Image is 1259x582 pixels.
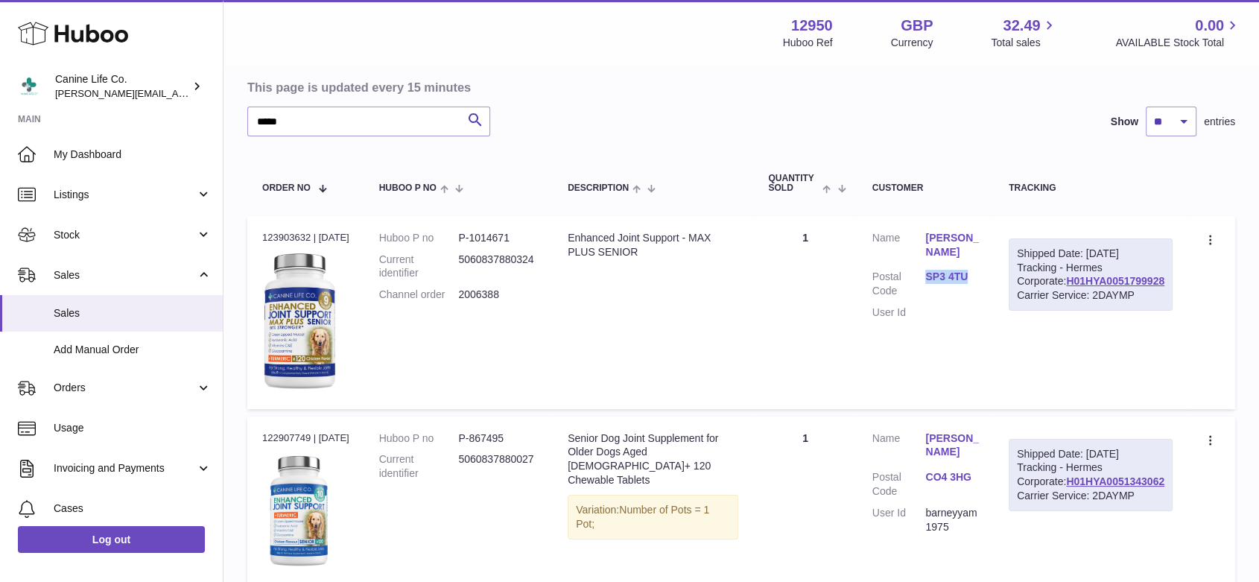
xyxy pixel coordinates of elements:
[768,174,819,193] span: Quantity Sold
[379,253,459,281] dt: Current identifier
[262,431,349,445] div: 122907749 | [DATE]
[576,504,709,530] span: Number of Pots = 1 Pot;
[1195,16,1224,36] span: 0.00
[1009,439,1173,512] div: Tracking - Hermes Corporate:
[1115,16,1241,50] a: 0.00 AVAILABLE Stock Total
[262,449,337,569] img: bottle_senior-blue-500px.png
[872,306,926,320] dt: User Id
[872,431,926,464] dt: Name
[1017,247,1164,261] div: Shipped Date: [DATE]
[54,502,212,516] span: Cases
[1017,447,1164,461] div: Shipped Date: [DATE]
[753,216,857,409] td: 1
[872,231,926,263] dt: Name
[901,16,933,36] strong: GBP
[1066,475,1164,487] a: H01HYA0051343062
[55,72,189,101] div: Canine Life Co.
[379,231,459,245] dt: Huboo P no
[1017,489,1164,503] div: Carrier Service: 2DAYMP
[379,288,459,302] dt: Channel order
[891,36,933,50] div: Currency
[54,228,196,242] span: Stock
[872,183,979,193] div: Customer
[54,421,212,435] span: Usage
[262,249,337,390] img: 129501732536582.jpg
[925,431,979,460] a: [PERSON_NAME]
[925,506,979,534] dd: barneyyam1975
[54,148,212,162] span: My Dashboard
[1204,115,1235,129] span: entries
[568,495,738,540] div: Variation:
[991,16,1057,50] a: 32.49 Total sales
[54,461,196,475] span: Invoicing and Payments
[1115,36,1241,50] span: AVAILABLE Stock Total
[458,253,538,281] dd: 5060837880324
[18,526,205,553] a: Log out
[54,268,196,282] span: Sales
[247,79,1231,95] h3: This page is updated every 15 minutes
[1009,183,1173,193] div: Tracking
[54,381,196,395] span: Orders
[991,36,1057,50] span: Total sales
[458,231,538,245] dd: P-1014671
[925,470,979,484] a: CO4 3HG
[54,188,196,202] span: Listings
[379,183,437,193] span: Huboo P no
[18,75,40,98] img: kevin@clsgltd.co.uk
[568,431,738,488] div: Senior Dog Joint Supplement for Older Dogs Aged [DEMOGRAPHIC_DATA]+ 120 Chewable Tablets
[568,183,629,193] span: Description
[872,270,926,298] dt: Postal Code
[1003,16,1040,36] span: 32.49
[55,87,299,99] span: [PERSON_NAME][EMAIL_ADDRESS][DOMAIN_NAME]
[872,470,926,499] dt: Postal Code
[1111,115,1138,129] label: Show
[54,343,212,357] span: Add Manual Order
[872,506,926,534] dt: User Id
[379,431,459,446] dt: Huboo P no
[458,452,538,481] dd: 5060837880027
[262,183,311,193] span: Order No
[54,306,212,320] span: Sales
[262,231,349,244] div: 123903632 | [DATE]
[1017,288,1164,303] div: Carrier Service: 2DAYMP
[925,231,979,259] a: [PERSON_NAME]
[458,288,538,302] dd: 2006388
[1066,275,1164,287] a: H01HYA0051799928
[568,231,738,259] div: Enhanced Joint Support - MAX PLUS SENIOR
[379,452,459,481] dt: Current identifier
[791,16,833,36] strong: 12950
[1009,238,1173,311] div: Tracking - Hermes Corporate:
[783,36,833,50] div: Huboo Ref
[925,270,979,284] a: SP3 4TU
[458,431,538,446] dd: P-867495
